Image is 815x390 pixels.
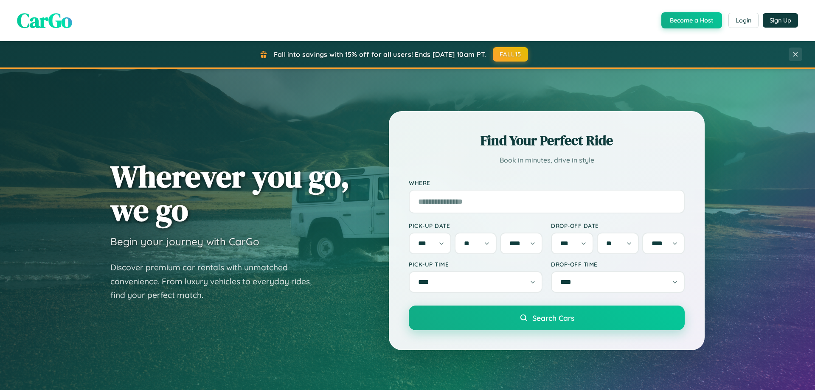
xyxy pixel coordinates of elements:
p: Book in minutes, drive in style [409,154,685,166]
p: Discover premium car rentals with unmatched convenience. From luxury vehicles to everyday rides, ... [110,261,323,302]
h1: Wherever you go, we go [110,160,350,227]
button: FALL15 [493,47,528,62]
button: Become a Host [661,12,722,28]
button: Login [728,13,759,28]
button: Search Cars [409,306,685,330]
h2: Find Your Perfect Ride [409,131,685,150]
span: Fall into savings with 15% off for all users! Ends [DATE] 10am PT. [274,50,486,59]
label: Where [409,179,685,186]
label: Drop-off Date [551,222,685,229]
button: Sign Up [763,13,798,28]
label: Pick-up Time [409,261,542,268]
h3: Begin your journey with CarGo [110,235,259,248]
span: CarGo [17,6,72,34]
span: Search Cars [532,313,574,323]
label: Pick-up Date [409,222,542,229]
label: Drop-off Time [551,261,685,268]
